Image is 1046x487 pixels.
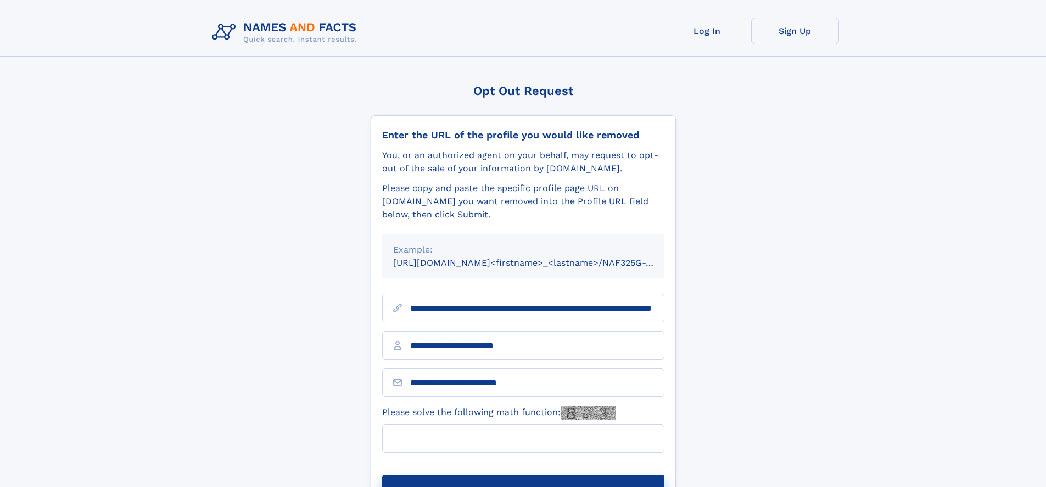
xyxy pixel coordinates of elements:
a: Sign Up [751,18,839,44]
label: Please solve the following math function: [382,406,616,420]
small: [URL][DOMAIN_NAME]<firstname>_<lastname>/NAF325G-xxxxxxxx [393,258,685,268]
div: You, or an authorized agent on your behalf, may request to opt-out of the sale of your informatio... [382,149,664,175]
div: Please copy and paste the specific profile page URL on [DOMAIN_NAME] you want removed into the Pr... [382,182,664,221]
div: Enter the URL of the profile you would like removed [382,129,664,141]
div: Opt Out Request [371,84,676,98]
div: Example: [393,243,653,256]
img: Logo Names and Facts [208,18,366,47]
a: Log In [663,18,751,44]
